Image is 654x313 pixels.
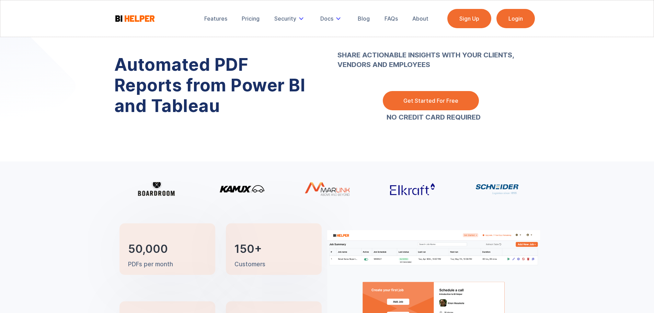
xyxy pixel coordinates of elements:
[199,11,232,26] a: Features
[315,11,348,26] div: Docs
[128,244,168,254] h3: 50,000
[385,15,398,22] div: FAQs
[128,260,173,269] p: PDFs per month
[234,244,262,254] h3: 150+
[380,11,403,26] a: FAQs
[274,15,296,22] div: Security
[337,31,530,79] p: ‍
[320,15,333,22] div: Docs
[242,15,260,22] div: Pricing
[358,15,370,22] div: Blog
[234,260,265,269] p: Customers
[237,11,264,26] a: Pricing
[447,9,491,28] a: Sign Up
[269,11,311,26] div: Security
[114,54,317,116] h1: Automated PDF Reports from Power BI and Tableau
[387,113,481,121] strong: NO CREDIT CARD REQUIRED
[387,114,481,121] a: NO CREDIT CARD REQUIRED
[337,31,530,79] strong: SHARE ACTIONABLE INSIGHTS WITH YOUR CLIENTS, VENDORS AND EMPLOYEES ‍
[204,15,227,22] div: Features
[408,11,433,26] a: About
[353,11,375,26] a: Blog
[412,15,428,22] div: About
[383,91,479,110] a: Get Started For Free
[496,9,535,28] a: Login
